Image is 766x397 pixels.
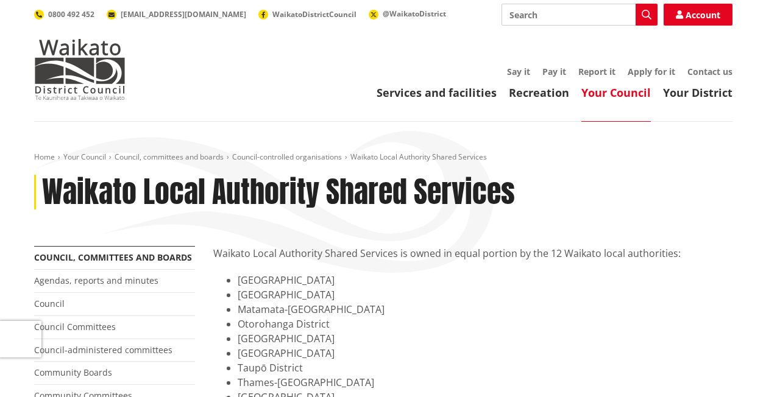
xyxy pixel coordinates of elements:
a: Your District [663,85,732,100]
li: [GEOGRAPHIC_DATA] [238,331,732,346]
h1: Waikato Local Authority Shared Services [42,175,515,210]
a: Your Council [581,85,651,100]
li: Otorohanga District [238,317,732,331]
a: Council-administered committees [34,344,172,356]
a: Account [664,4,732,26]
a: Council [34,298,65,309]
span: @WaikatoDistrict [383,9,446,19]
a: Council Committees [34,321,116,332]
a: 0800 492 452 [34,9,94,19]
a: Agendas, reports and minutes [34,275,158,286]
a: Apply for it [628,66,675,77]
li: [GEOGRAPHIC_DATA] [238,346,732,360]
span: 0800 492 452 [48,9,94,19]
p: Waikato Local Authority Shared Services is owned in equal portion by the 12 Waikato local authori... [213,246,732,261]
nav: breadcrumb [34,152,732,163]
li: Taupō District [238,360,732,375]
img: Waikato District Council - Te Kaunihera aa Takiwaa o Waikato [34,39,126,100]
span: Waikato Local Authority Shared Services [350,152,487,162]
a: Services and facilities [377,85,497,100]
a: Say it [507,66,530,77]
a: Home [34,152,55,162]
a: Council-controlled organisations [232,152,342,162]
span: WaikatoDistrictCouncil [272,9,356,19]
a: Report it [578,66,615,77]
iframe: Messenger Launcher [710,346,754,390]
a: Council, committees and boards [115,152,224,162]
li: [GEOGRAPHIC_DATA] [238,287,732,302]
a: Community Boards [34,367,112,378]
li: Matamata-[GEOGRAPHIC_DATA] [238,302,732,317]
a: Council, committees and boards [34,251,192,263]
a: @WaikatoDistrict [369,9,446,19]
li: Thames-[GEOGRAPHIC_DATA] [238,375,732,390]
a: [EMAIL_ADDRESS][DOMAIN_NAME] [107,9,246,19]
a: Your Council [63,152,106,162]
a: Pay it [542,66,566,77]
a: Recreation [509,85,569,100]
li: [GEOGRAPHIC_DATA] [238,273,732,287]
span: [EMAIL_ADDRESS][DOMAIN_NAME] [121,9,246,19]
a: WaikatoDistrictCouncil [258,9,356,19]
input: Search input [502,4,658,26]
a: Contact us [687,66,732,77]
